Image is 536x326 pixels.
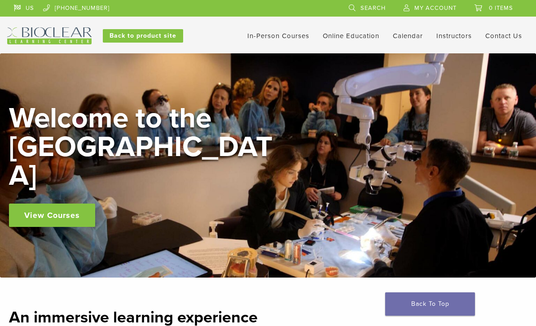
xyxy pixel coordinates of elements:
a: Contact Us [485,32,522,40]
a: Back To Top [385,292,475,316]
a: View Courses [9,204,95,227]
h2: Welcome to the [GEOGRAPHIC_DATA] [9,104,278,190]
a: In-Person Courses [247,32,309,40]
span: My Account [414,4,457,12]
span: Search [360,4,386,12]
a: Back to product site [103,29,183,43]
a: Online Education [323,32,379,40]
a: Calendar [393,32,423,40]
span: 0 items [489,4,513,12]
img: Bioclear [7,27,92,44]
a: Instructors [436,32,472,40]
